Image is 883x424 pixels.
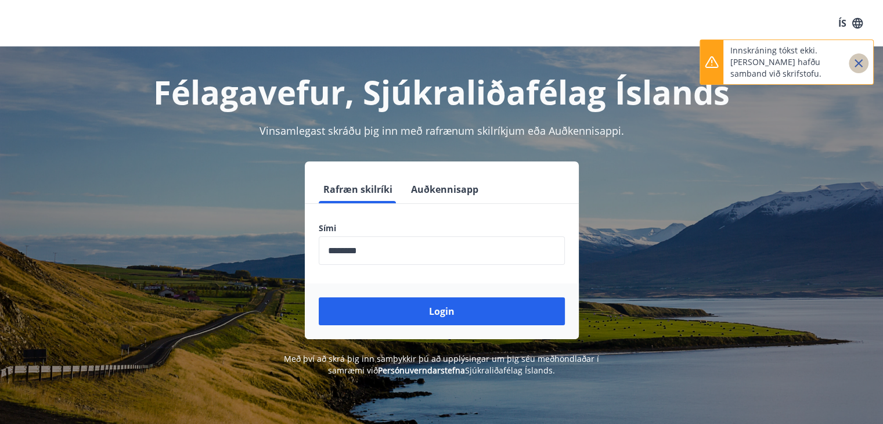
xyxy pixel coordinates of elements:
[406,175,483,203] button: Auðkennisapp
[832,13,869,34] button: ÍS
[319,297,565,325] button: Login
[849,53,868,73] button: Close
[378,365,465,376] a: Persónuverndarstefna
[38,70,846,114] h1: Félagavefur, Sjúkraliðafélag Íslands
[730,45,832,80] p: Innskráning tókst ekki. [PERSON_NAME] hafðu samband við skrifstofu.
[284,353,599,376] span: Með því að skrá þig inn samþykkir þú að upplýsingar um þig séu meðhöndlaðar í samræmi við Sjúkral...
[319,222,565,234] label: Sími
[260,124,624,138] span: Vinsamlegast skráðu þig inn með rafrænum skilríkjum eða Auðkennisappi.
[319,175,397,203] button: Rafræn skilríki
